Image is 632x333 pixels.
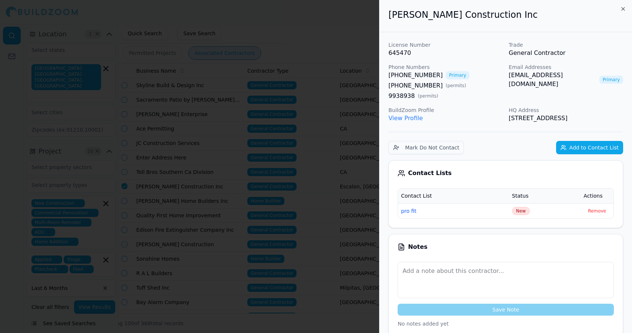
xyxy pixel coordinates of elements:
span: Primary [599,76,623,84]
a: 9938938 [388,92,415,100]
span: ( permits ) [446,83,466,89]
span: Click to update status [512,207,530,215]
button: Mark Do Not Contact [388,141,464,154]
a: View Profile [388,115,423,122]
a: [EMAIL_ADDRESS][DOMAIN_NAME] [509,71,596,89]
p: Phone Numbers [388,63,503,71]
p: Trade [509,41,623,49]
th: Contact List [398,188,509,203]
div: Contact Lists [398,169,614,177]
button: New [512,207,530,215]
p: General Contractor [509,49,623,57]
p: License Number [388,41,503,49]
th: Status [509,188,581,203]
th: Actions [581,188,613,203]
p: [STREET_ADDRESS] [509,114,623,123]
p: HQ Address [509,106,623,114]
p: No notes added yet [398,320,614,327]
a: [PHONE_NUMBER] [388,81,443,90]
p: 645470 [388,49,503,57]
span: Primary [446,71,469,79]
div: Notes [398,243,614,251]
span: ( permits ) [418,93,438,99]
a: [PHONE_NUMBER] [388,71,443,80]
button: Remove [583,207,611,215]
p: BuildZoom Profile [388,106,503,114]
h2: [PERSON_NAME] Construction Inc [388,9,623,21]
button: pro fit [401,207,417,215]
p: Email Addresses [509,63,623,71]
button: Add to Contact List [556,141,623,154]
